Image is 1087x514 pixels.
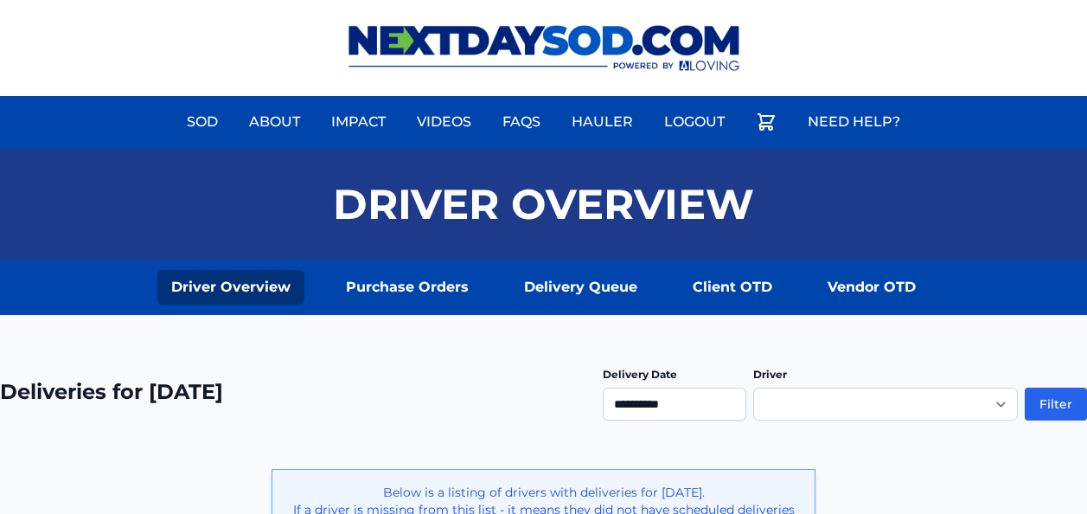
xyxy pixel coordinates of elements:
[1025,388,1087,421] button: Filter
[510,270,651,305] a: Delivery Queue
[492,101,551,143] a: FAQs
[814,270,930,305] a: Vendor OTD
[157,270,304,305] a: Driver Overview
[332,270,483,305] a: Purchase Orders
[321,101,396,143] a: Impact
[654,101,735,143] a: Logout
[753,368,787,381] label: Driver
[561,101,643,143] a: Hauler
[239,101,310,143] a: About
[406,101,482,143] a: Videos
[679,270,786,305] a: Client OTD
[797,101,911,143] a: Need Help?
[176,101,228,143] a: Sod
[333,183,754,225] h1: Driver Overview
[603,368,677,381] label: Delivery Date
